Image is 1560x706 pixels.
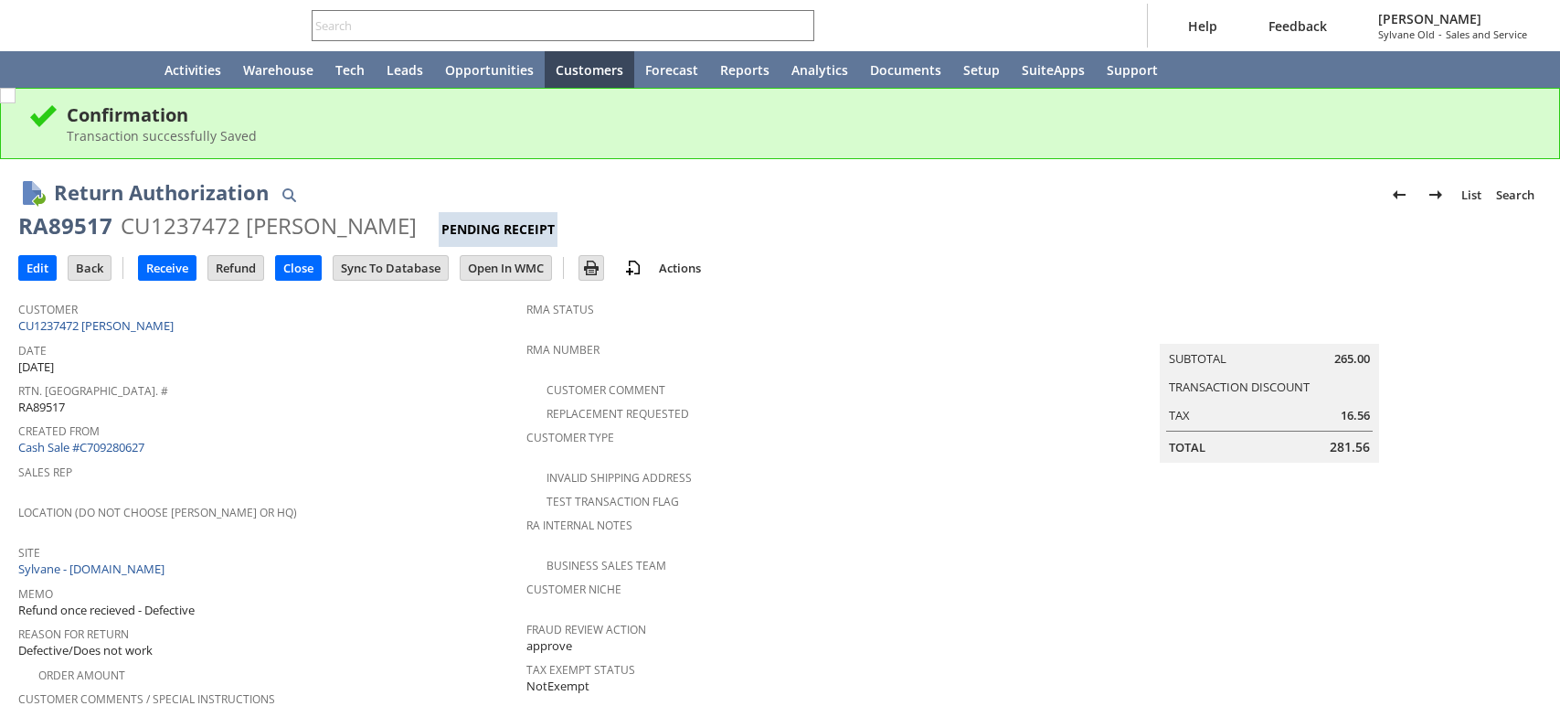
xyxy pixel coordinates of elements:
[1096,51,1169,88] a: Support
[1160,315,1379,344] caption: Summary
[547,558,666,573] a: Business Sales Team
[67,102,1532,127] div: Confirmation
[208,256,263,280] input: Refund
[859,51,952,88] a: Documents
[387,61,423,79] span: Leads
[67,127,1532,144] div: Transaction successfully Saved
[324,51,376,88] a: Tech
[1334,350,1370,368] span: 265.00
[579,256,603,280] input: Print
[278,184,300,206] img: Quick Find
[139,256,196,280] input: Receive
[1169,439,1205,455] a: Total
[18,642,153,659] span: Defective/Does not work
[1425,184,1447,206] img: Next
[18,586,53,602] a: Memo
[952,51,1011,88] a: Setup
[18,383,168,399] a: Rtn. [GEOGRAPHIC_DATA]. #
[645,61,698,79] span: Forecast
[1378,10,1527,27] span: [PERSON_NAME]
[18,439,144,455] a: Cash Sale #C709280627
[18,545,40,561] a: Site
[18,505,297,520] a: Location (Do Not Choose [PERSON_NAME] or HQ)
[547,382,665,398] a: Customer Comment
[154,51,232,88] a: Activities
[18,465,72,480] a: Sales Rep
[545,51,634,88] a: Customers
[243,61,313,79] span: Warehouse
[1169,407,1190,423] a: Tax
[580,257,602,279] img: Print
[870,61,941,79] span: Documents
[1011,51,1096,88] a: SuiteApps
[556,61,623,79] span: Customers
[38,668,125,683] a: Order Amount
[1022,61,1085,79] span: SuiteApps
[1341,407,1370,424] span: 16.56
[18,561,169,577] a: Sylvane - [DOMAIN_NAME]
[121,211,417,241] div: CU1237472 [PERSON_NAME]
[121,59,143,80] svg: Home
[276,256,321,280] input: Close
[1268,17,1327,35] span: Feedback
[69,256,111,280] input: Back
[634,51,709,88] a: Forecast
[709,51,780,88] a: Reports
[334,256,448,280] input: Sync To Database
[547,406,689,422] a: Replacement Requested
[18,302,78,317] a: Customer
[1188,17,1217,35] span: Help
[526,430,614,445] a: Customer Type
[1330,438,1370,456] span: 281.56
[445,61,534,79] span: Opportunities
[434,51,545,88] a: Opportunities
[547,470,692,486] a: Invalid Shipping Address
[963,61,1000,79] span: Setup
[22,51,66,88] a: Recent Records
[1169,350,1226,367] a: Subtotal
[791,61,848,79] span: Analytics
[164,61,221,79] span: Activities
[461,256,551,280] input: Open In WMC
[439,212,557,247] div: Pending Receipt
[1454,180,1489,209] a: List
[526,302,594,317] a: RMA Status
[1438,27,1442,41] span: -
[18,317,178,334] a: CU1237472 [PERSON_NAME]
[526,518,632,533] a: RA Internal Notes
[18,358,54,376] span: [DATE]
[376,51,434,88] a: Leads
[313,15,789,37] input: Search
[18,626,129,642] a: Reason For Return
[19,256,56,280] input: Edit
[1446,27,1527,41] span: Sales and Service
[1489,180,1542,209] a: Search
[33,59,55,80] svg: Recent Records
[18,399,65,416] span: RA89517
[1388,184,1410,206] img: Previous
[18,211,112,241] div: RA89517
[526,622,646,637] a: Fraud Review Action
[54,177,269,208] h1: Return Authorization
[526,582,621,597] a: Customer Niche
[18,423,100,439] a: Created From
[622,257,644,279] img: add-record.svg
[335,61,365,79] span: Tech
[789,15,811,37] svg: Search
[780,51,859,88] a: Analytics
[18,602,195,619] span: Refund once recieved - Defective
[77,59,99,80] svg: Shortcuts
[547,494,679,509] a: Test Transaction Flag
[526,662,635,678] a: Tax Exempt Status
[1107,61,1158,79] span: Support
[526,678,589,695] span: NotExempt
[1378,27,1435,41] span: Sylvane Old
[18,343,47,358] a: Date
[66,51,110,88] div: Shortcuts
[526,637,572,655] span: approve
[720,61,769,79] span: Reports
[652,260,708,276] a: Actions
[110,51,154,88] a: Home
[232,51,324,88] a: Warehouse
[1169,379,1310,395] a: Transaction Discount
